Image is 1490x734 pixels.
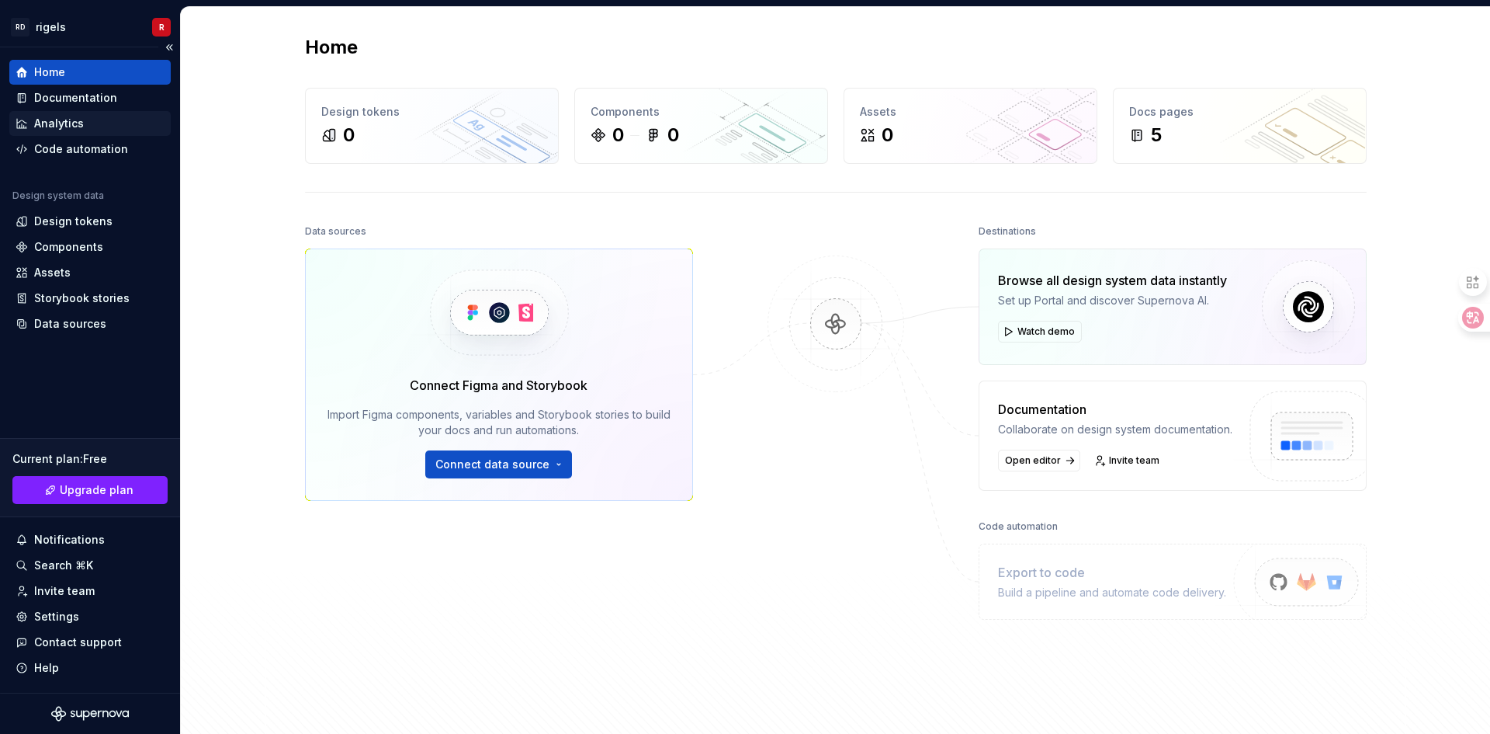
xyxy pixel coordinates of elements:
span: Invite team [1109,454,1159,467]
div: Settings [34,609,79,624]
div: R [159,21,165,33]
div: Design tokens [34,214,113,229]
a: Assets [9,260,171,285]
a: Docs pages5 [1113,88,1367,164]
span: Open editor [1005,454,1061,467]
div: Design system data [12,190,104,202]
button: Connect data source [425,450,572,478]
a: Data sources [9,311,171,336]
div: Import Figma components, variables and Storybook stories to build your docs and run automations. [327,407,670,438]
div: Notifications [34,532,105,548]
a: Design tokens0 [305,88,559,164]
span: Upgrade plan [60,482,133,498]
div: Contact support [34,635,122,650]
h2: Home [305,35,358,60]
div: Home [34,64,65,80]
div: Export to code [998,563,1226,582]
a: Settings [9,604,171,629]
button: Watch demo [998,321,1082,343]
div: Set up Portal and discover Supernova AI. [998,293,1227,308]
div: Invite team [34,583,95,599]
button: Contact support [9,630,171,655]
div: Docs pages [1129,104,1350,120]
div: Assets [860,104,1081,120]
div: 0 [882,123,893,148]
div: Code automation [979,516,1058,537]
div: Collaborate on design system documentation. [998,422,1232,437]
div: Code automation [34,141,128,157]
div: Browse all design system data instantly [998,271,1227,290]
button: Notifications [9,527,171,552]
div: Documentation [34,90,117,106]
div: 0 [667,123,679,148]
button: Collapse sidebar [158,37,180,58]
div: Documentation [998,400,1232,419]
button: RDrigelsR [3,10,177,43]
div: Data sources [34,316,106,332]
div: Current plan : Free [12,451,168,467]
a: Design tokens [9,209,171,234]
div: 5 [1151,123,1162,148]
a: Upgrade plan [12,476,168,504]
div: Components [34,239,103,255]
div: 0 [612,123,624,148]
div: RD [11,18,29,37]
button: Help [9,656,171,680]
a: Code automation [9,137,171,162]
div: Help [34,660,59,676]
div: Design tokens [321,104,542,120]
a: Assets0 [844,88,1097,164]
div: Analytics [34,116,84,131]
div: Build a pipeline and automate code delivery. [998,585,1226,600]
div: Assets [34,265,71,280]
a: Open editor [998,450,1080,471]
div: Data sources [305,221,366,242]
a: Analytics [9,111,171,136]
a: Invite team [1090,450,1166,471]
span: Watch demo [1017,325,1075,338]
a: Components [9,235,171,259]
a: Invite team [9,579,171,604]
div: Destinations [979,221,1036,242]
div: Search ⌘K [34,558,93,573]
div: Storybook stories [34,290,130,306]
span: Connect data source [435,457,549,472]
div: Components [591,104,812,120]
a: Storybook stories [9,286,171,311]
div: 0 [343,123,355,148]
button: Search ⌘K [9,553,171,578]
a: Documentation [9,85,171,110]
svg: Supernova Logo [51,706,129,722]
div: rigels [36,19,66,35]
a: Components00 [574,88,828,164]
div: Connect Figma and Storybook [410,376,587,395]
a: Home [9,60,171,85]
